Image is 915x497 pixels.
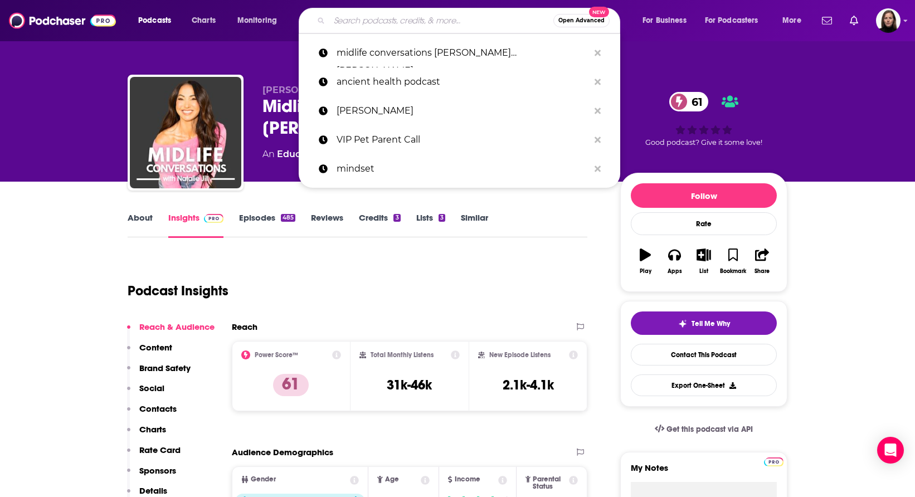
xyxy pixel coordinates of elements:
h2: New Episode Listens [489,351,551,359]
span: Income [455,476,480,483]
p: midlife conversations natalie jill [337,38,589,67]
p: dylan gemelli [337,96,589,125]
p: Sponsors [139,465,176,476]
button: open menu [775,12,815,30]
a: InsightsPodchaser Pro [168,212,223,238]
img: Midlife Conversations with Natalie Jill [130,77,241,188]
p: mindset [337,154,589,183]
a: Contact This Podcast [631,344,777,366]
div: 61Good podcast? Give it some love! [620,85,787,154]
button: Open AdvancedNew [553,14,610,27]
span: Parental Status [533,476,567,490]
a: Get this podcast via API [646,416,762,443]
p: Social [139,383,164,393]
span: Monitoring [237,13,277,28]
button: Sponsors [127,465,176,486]
span: Age [385,476,399,483]
a: Lists3 [416,212,445,238]
span: Tell Me Why [692,319,730,328]
span: 61 [680,92,708,111]
button: Play [631,241,660,281]
span: Gender [251,476,276,483]
img: Podchaser Pro [204,214,223,223]
button: Bookmark [718,241,747,281]
a: Pro website [764,456,783,466]
button: open menu [635,12,700,30]
span: For Podcasters [705,13,758,28]
button: Follow [631,183,777,208]
span: [PERSON_NAME] [PERSON_NAME] [262,85,425,95]
button: open menu [698,12,775,30]
div: Rate [631,212,777,235]
button: List [689,241,718,281]
p: Reach & Audience [139,321,215,332]
button: Content [127,342,172,363]
img: Podchaser - Follow, Share and Rate Podcasts [9,10,116,31]
button: Share [748,241,777,281]
label: My Notes [631,462,777,482]
button: Contacts [127,403,177,424]
div: 3 [439,214,445,222]
p: Brand Safety [139,363,191,373]
button: open menu [130,12,186,30]
button: open menu [230,12,291,30]
button: Reach & Audience [127,321,215,342]
h2: Reach [232,321,257,332]
a: [PERSON_NAME] [299,96,620,125]
a: Similar [461,212,488,238]
button: Rate Card [127,445,181,465]
h2: Total Monthly Listens [371,351,434,359]
input: Search podcasts, credits, & more... [329,12,553,30]
img: User Profile [876,8,901,33]
img: Podchaser Pro [764,457,783,466]
p: VIP Pet Parent Call [337,125,589,154]
p: ancient health podcast [337,67,589,96]
a: Education [277,149,324,159]
a: mindset [299,154,620,183]
span: More [782,13,801,28]
p: Content [139,342,172,353]
button: Export One-Sheet [631,374,777,396]
h2: Audience Demographics [232,447,333,457]
h1: Podcast Insights [128,282,228,299]
span: Good podcast? Give it some love! [645,138,762,147]
button: tell me why sparkleTell Me Why [631,311,777,335]
span: Get this podcast via API [666,425,753,434]
span: New [589,7,609,17]
button: Social [127,383,164,403]
a: Charts [184,12,222,30]
h3: 31k-46k [387,377,432,393]
div: Search podcasts, credits, & more... [309,8,631,33]
a: About [128,212,153,238]
a: 61 [669,92,708,111]
p: Contacts [139,403,177,414]
button: Show profile menu [876,8,901,33]
div: 3 [393,214,400,222]
div: Open Intercom Messenger [877,437,904,464]
div: Apps [668,268,682,275]
span: Charts [192,13,216,28]
div: An podcast [262,148,483,161]
p: Rate Card [139,445,181,455]
div: 485 [281,214,295,222]
a: Reviews [311,212,343,238]
p: Details [139,485,167,496]
button: Apps [660,241,689,281]
span: Logged in as BevCat3 [876,8,901,33]
span: Open Advanced [558,18,605,23]
img: tell me why sparkle [678,319,687,328]
p: Charts [139,424,166,435]
a: Show notifications dropdown [845,11,863,30]
h2: Power Score™ [255,351,298,359]
span: For Business [643,13,687,28]
button: Brand Safety [127,363,191,383]
p: 61 [273,374,309,396]
span: Podcasts [138,13,171,28]
a: Episodes485 [239,212,295,238]
div: Play [640,268,651,275]
button: Charts [127,424,166,445]
div: Bookmark [720,268,746,275]
h3: 2.1k-4.1k [503,377,554,393]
